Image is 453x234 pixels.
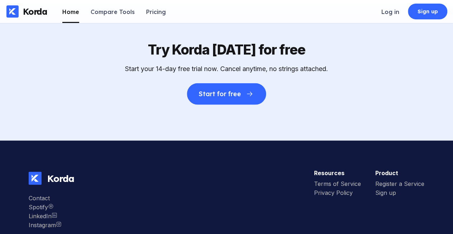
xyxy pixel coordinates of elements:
[375,169,424,177] h3: Product
[187,72,266,105] a: Start for free
[91,8,135,15] div: Compare Tools
[29,212,62,220] div: LinkedIn
[23,6,47,17] div: Korda
[375,189,424,198] a: Sign up
[375,180,424,187] div: Register a Service
[418,8,438,15] div: Sign up
[314,180,361,187] div: Terms of Service
[314,180,361,189] a: Terms of Service
[199,90,241,98] div: Start for free
[125,65,328,72] div: Start your 14-day free trial now. Cancel anytime, no strings attached.
[375,180,424,189] a: Register a Service
[29,212,62,221] a: LinkedIn
[375,189,424,196] div: Sign up
[29,195,62,202] div: Contact
[62,8,79,15] div: Home
[314,169,361,177] h3: Resources
[29,221,62,229] div: Instagram
[148,41,305,58] div: Try Korda [DATE] for free
[314,189,361,198] a: Privacy Policy
[381,8,399,15] div: Log in
[29,221,62,230] a: Instagram
[29,195,62,203] a: Contact
[29,203,62,212] a: Instagram
[29,203,62,211] div: Spotify
[42,173,74,184] div: Korda
[187,83,266,105] button: Start for free
[408,4,447,19] a: Sign up
[314,189,361,196] div: Privacy Policy
[146,8,166,15] div: Pricing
